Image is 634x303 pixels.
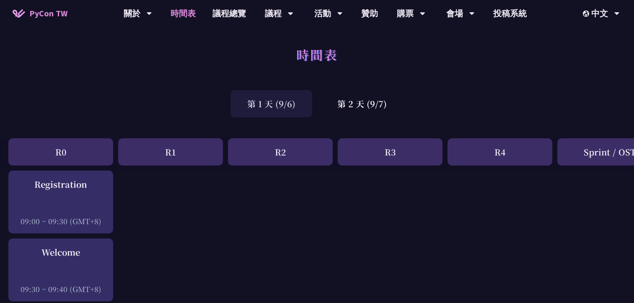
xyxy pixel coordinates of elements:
h1: 時間表 [296,42,338,67]
img: Home icon of PyCon TW 2025 [13,9,25,18]
div: R4 [448,138,552,166]
div: 第 2 天 (9/7) [321,90,404,117]
span: PyCon TW [29,7,67,20]
div: Registration [13,178,109,191]
div: R0 [8,138,113,166]
div: Welcome [13,246,109,259]
a: PyCon TW [4,3,76,24]
div: R2 [228,138,333,166]
div: 09:00 ~ 09:30 (GMT+8) [13,216,109,226]
div: 09:30 ~ 09:40 (GMT+8) [13,284,109,294]
div: R1 [118,138,223,166]
div: 第 1 天 (9/6) [230,90,312,117]
img: Locale Icon [583,10,591,17]
div: R3 [338,138,443,166]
